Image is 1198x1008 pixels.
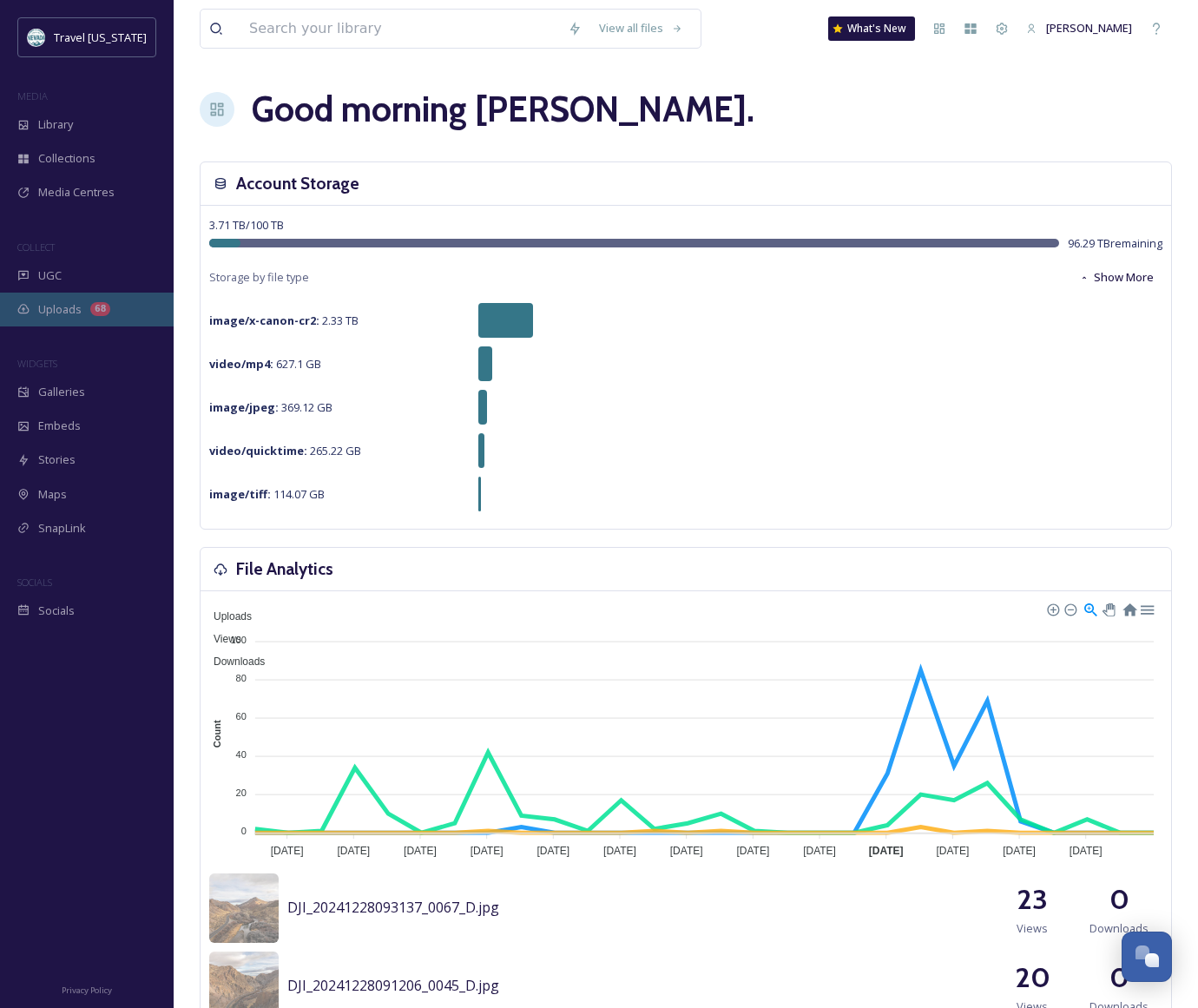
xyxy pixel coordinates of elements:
div: Selection Zoom [1083,601,1097,616]
strong: image/x-canon-cr2 : [209,313,319,328]
span: 96.29 TB remaining [1068,235,1162,252]
h2: 20 [1015,957,1050,998]
tspan: [DATE] [271,845,304,857]
span: 627.1 GB [209,356,321,372]
span: Galleries [38,384,85,400]
span: Storage by file type [209,269,309,286]
span: UGC [38,267,62,284]
div: Zoom Out [1063,603,1076,615]
span: DJI_20241228093137_0067_D.jpg [287,898,499,917]
span: Privacy Policy [62,985,112,996]
tspan: [DATE] [1070,845,1103,857]
div: Reset Zoom [1122,601,1136,616]
tspan: 0 [241,826,247,836]
tspan: 20 [236,787,247,798]
span: [PERSON_NAME] [1046,20,1132,36]
strong: image/tiff : [209,486,271,502]
tspan: 80 [236,673,247,683]
tspan: 60 [236,711,247,721]
tspan: [DATE] [869,845,904,857]
span: Maps [38,486,67,503]
strong: video/mp4 : [209,356,273,372]
tspan: [DATE] [736,845,769,857]
div: 68 [90,302,110,316]
span: 3.71 TB / 100 TB [209,217,284,233]
span: WIDGETS [17,357,57,370]
tspan: [DATE] [936,845,969,857]
span: Collections [38,150,95,167]
tspan: 100 [231,634,247,644]
h3: Account Storage [236,171,359,196]
span: COLLECT [17,240,55,254]
button: Open Chat [1122,932,1172,982]
tspan: [DATE] [337,845,370,857]
span: Embeds [38,418,81,434]
input: Search your library [240,10,559,48]
span: Downloads [201,656,265,668]
tspan: 40 [236,749,247,760]
span: 265.22 GB [209,443,361,458]
span: Uploads [38,301,82,318]
tspan: [DATE] [536,845,569,857]
span: Socials [38,603,75,619]
span: MEDIA [17,89,48,102]
span: Media Centres [38,184,115,201]
a: [PERSON_NAME] [1017,11,1141,45]
span: 2.33 TB [209,313,359,328]
tspan: [DATE] [803,845,836,857]
h2: 23 [1017,879,1048,920]
a: What's New [828,16,915,41]
strong: video/quicktime : [209,443,307,458]
span: Library [38,116,73,133]
a: View all files [590,11,692,45]
text: Count [212,720,222,748]
img: download.jpeg [28,29,45,46]
h2: 0 [1109,957,1129,998]
div: Menu [1139,601,1154,616]
span: Uploads [201,610,252,623]
h2: 0 [1109,879,1129,920]
span: Travel [US_STATE] [54,30,147,45]
div: Zoom In [1046,603,1058,615]
span: 369.12 GB [209,399,332,415]
span: Stories [38,451,76,468]
span: 114.07 GB [209,486,325,502]
tspan: [DATE] [1003,845,1036,857]
span: Downloads [1089,920,1149,937]
tspan: [DATE] [603,845,636,857]
span: SOCIALS [17,576,52,589]
h3: File Analytics [236,557,333,582]
strong: image/jpeg : [209,399,279,415]
span: Views [201,633,241,645]
tspan: [DATE] [670,845,703,857]
tspan: [DATE] [471,845,504,857]
span: SnapLink [38,520,86,537]
h1: Good morning [PERSON_NAME] . [252,83,754,135]
a: Privacy Policy [62,978,112,999]
div: Panning [1103,603,1113,614]
span: DJI_20241228091206_0045_D.jpg [287,976,499,995]
span: Views [1017,920,1048,937]
img: 5fb2b0d9-508f-4c83-a3ab-176607d80a0f.jpg [209,873,279,943]
tspan: [DATE] [404,845,437,857]
button: Show More [1070,260,1162,294]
